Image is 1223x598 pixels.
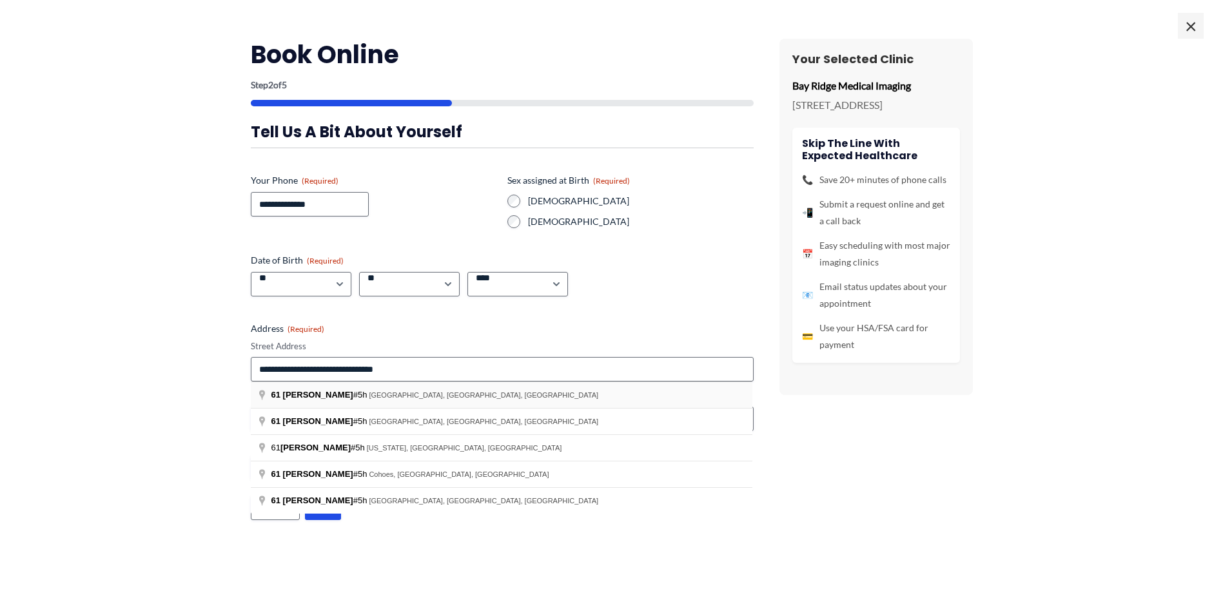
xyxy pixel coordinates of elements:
span: 📞 [802,171,813,188]
p: Step of [251,81,754,90]
span: [PERSON_NAME] [283,469,353,479]
span: 61 [271,390,280,400]
h4: Skip the line with Expected Healthcare [802,137,950,162]
legend: Address [251,322,324,335]
legend: Date of Birth [251,254,344,267]
li: Save 20+ minutes of phone calls [802,171,950,188]
span: [US_STATE], [GEOGRAPHIC_DATA], [GEOGRAPHIC_DATA] [367,444,562,452]
span: (Required) [307,256,344,265]
span: × [1178,13,1204,39]
span: 2 [268,79,273,90]
label: Street Address [251,340,754,352]
span: 61 [271,496,280,505]
span: 💳 [802,328,813,345]
span: [PERSON_NAME] [283,416,353,426]
span: [PERSON_NAME] [283,496,353,505]
label: [DEMOGRAPHIC_DATA] [528,195,754,207]
span: 📲 [802,204,813,221]
span: 61 [271,416,280,426]
span: #5h [271,496,369,505]
span: #5h [271,390,369,400]
span: #5h [271,469,369,479]
span: 61 [271,469,280,479]
span: 61 #5h [271,443,367,452]
p: Bay Ridge Medical Imaging [792,76,960,95]
span: [GEOGRAPHIC_DATA], [GEOGRAPHIC_DATA], [GEOGRAPHIC_DATA] [369,497,598,505]
p: [STREET_ADDRESS] [792,95,960,115]
h2: Book Online [251,39,754,70]
span: [GEOGRAPHIC_DATA], [GEOGRAPHIC_DATA], [GEOGRAPHIC_DATA] [369,391,598,399]
h3: Your Selected Clinic [792,52,960,66]
li: Email status updates about your appointment [802,278,950,312]
span: (Required) [302,176,338,186]
label: [DEMOGRAPHIC_DATA] [528,215,754,228]
span: [GEOGRAPHIC_DATA], [GEOGRAPHIC_DATA], [GEOGRAPHIC_DATA] [369,418,598,425]
span: (Required) [593,176,630,186]
li: Easy scheduling with most major imaging clinics [802,237,950,271]
span: [PERSON_NAME] [280,443,351,452]
span: #5h [271,416,369,426]
label: Your Phone [251,174,497,187]
li: Use your HSA/FSA card for payment [802,320,950,353]
legend: Sex assigned at Birth [507,174,630,187]
h3: Tell us a bit about yourself [251,122,754,142]
span: (Required) [288,324,324,334]
li: Submit a request online and get a call back [802,196,950,229]
span: 📅 [802,246,813,262]
span: Cohoes, [GEOGRAPHIC_DATA], [GEOGRAPHIC_DATA] [369,470,549,478]
span: 5 [282,79,287,90]
span: 📧 [802,287,813,304]
span: [PERSON_NAME] [283,390,353,400]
